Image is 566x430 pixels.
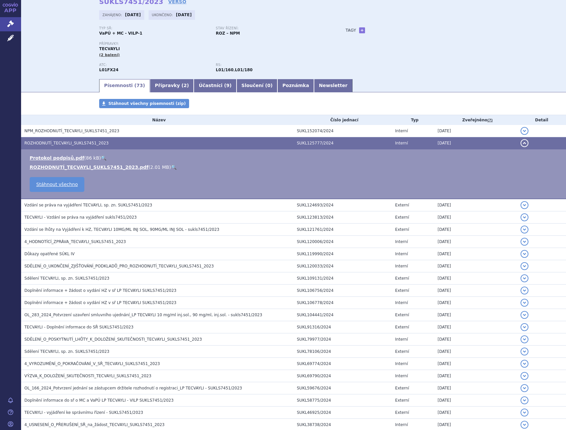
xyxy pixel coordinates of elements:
[395,276,409,281] span: Externí
[395,386,409,390] span: Externí
[176,13,192,17] strong: [DATE]
[24,129,119,133] span: NPM_ROZHODNUTÍ_TECVAYLI_SUKLS7451_2023
[395,337,408,342] span: Interní
[521,262,528,270] button: detail
[99,68,119,72] strong: TEKLISTAMAB
[294,297,392,309] td: SUKL106778/2024
[521,396,528,404] button: detail
[24,386,242,390] span: OL_166_2024_Potvrzení jednání se zástupcem držitele rozhodnutí o registraci_LP TECVAYLI - SUKLS74...
[521,421,528,429] button: detail
[521,201,528,209] button: detail
[24,141,109,145] span: ROZHODNUTÍ_TECVAYLI_SUKLS7451_2023
[434,272,517,285] td: [DATE]
[434,394,517,407] td: [DATE]
[521,409,528,416] button: detail
[99,79,150,92] a: Písemnosti (73)
[277,79,314,92] a: Poznámka
[86,155,99,161] span: 86 kB
[521,274,528,282] button: detail
[434,115,517,125] th: Zveřejněno
[346,26,356,34] h3: Tagy
[395,410,409,415] span: Externí
[434,382,517,394] td: [DATE]
[294,260,392,272] td: SUKL120033/2024
[99,42,332,46] p: Přípravky:
[99,99,189,108] a: Stáhnout všechny písemnosti (zip)
[521,384,528,392] button: detail
[395,203,409,207] span: Externí
[395,349,409,354] span: Externí
[395,300,408,305] span: Interní
[24,239,126,244] span: 4_HODNOTÍCÍ_ZPRÁVA_TECVAYLI_SUKLS7451_2023
[521,287,528,294] button: detail
[392,115,434,125] th: Typ
[171,165,177,170] a: 🔍
[434,358,517,370] td: [DATE]
[517,115,566,125] th: Detail
[24,422,164,427] span: 4_USNESENÍ_O_PŘERUŠENÍ_SŘ_na_žádost_TECVAYLI_SUKLS7451_2023
[216,26,326,30] p: Stav řízení:
[434,248,517,260] td: [DATE]
[184,83,187,88] span: 2
[294,346,392,358] td: SUKL78106/2024
[24,337,202,342] span: SDĚLENÍ_O_POSKYTNUTÍ_LHŮTY_K_DOLOŽENÍ_SKUTEČNOSTI_TECVAYLI_SUKLS7451_2023
[294,199,392,211] td: SUKL124693/2024
[395,215,409,220] span: Externí
[294,370,392,382] td: SUKL69790/2024
[395,129,408,133] span: Interní
[216,63,332,73] div: ,
[294,309,392,321] td: SUKL104441/2024
[395,374,408,378] span: Interní
[24,361,160,366] span: 4_VYROZUMĚNÍ_O_POKRAČOVÁNÍ_V_SŘ_TECVAYLI_SUKLS7451_2023
[30,155,84,161] a: Protokol podpisů.pdf
[395,398,409,403] span: Externí
[294,115,392,125] th: Číslo jednací
[24,227,219,232] span: Vzdání se lhůty na Vyjádření k HZ, TECVAYLI 10MG/ML INJ SOL, 90MG/ML INJ SOL - sukls7451/2023
[99,31,142,36] strong: VaPÚ + MC - VILP-1
[294,382,392,394] td: SUKL59676/2024
[434,297,517,309] td: [DATE]
[194,79,236,92] a: Účastníci (9)
[521,127,528,135] button: detail
[294,358,392,370] td: SUKL69774/2024
[136,83,143,88] span: 73
[521,213,528,221] button: detail
[150,165,169,170] span: 2.01 MB
[434,199,517,211] td: [DATE]
[216,63,326,67] p: RS:
[521,299,528,307] button: detail
[521,335,528,343] button: detail
[216,68,234,72] strong: monoklonální protilátky a konjugáty protilátka – léčivo
[30,164,559,170] li: ( )
[24,203,152,207] span: Vzdání se práva na vyjádření TECVAYLI, sp. zn. SUKLS7451/2023
[99,63,209,67] p: ATC:
[99,26,209,30] p: Typ SŘ:
[434,333,517,346] td: [DATE]
[434,370,517,382] td: [DATE]
[101,155,106,161] a: 🔍
[24,398,174,403] span: Doplnění informace do sř o MC a VaPÚ LP TECVAYLI - VILP SUKLS7451/2023
[294,224,392,236] td: SUKL121761/2024
[434,260,517,272] td: [DATE]
[99,53,120,57] span: (2 balení)
[226,83,230,88] span: 9
[24,264,214,268] span: SDĚLENÍ_O_UKONČENÍ_ZJIŠŤOVÁNÍ_PODKLADŮ_PRO_ROZHODNUTÍ_TECVAYLI_SUKLS7451_2023
[267,83,270,88] span: 0
[24,325,133,329] span: TECVAYLI - Doplnění informace do SŘ SUKLS7451/2023
[235,68,253,72] strong: teklistamab pro léčbu mnohočetného myelomu
[294,248,392,260] td: SUKL119990/2024
[24,300,176,305] span: Doplnění informace + žádost o vydání HZ v sř LP TECVAYLI SUKLS7451/2023
[125,13,141,17] strong: [DATE]
[24,252,75,256] span: Důkazy opatřené SÚKL IV
[395,313,409,317] span: Externí
[434,346,517,358] td: [DATE]
[395,325,409,329] span: Externí
[521,372,528,380] button: detail
[395,361,408,366] span: Interní
[294,394,392,407] td: SUKL58775/2024
[434,211,517,224] td: [DATE]
[294,137,392,149] td: SUKL125777/2024
[24,374,151,378] span: VÝZVA_K_DOLOŽENÍ_SKUTEČNOSTI_TECVAYLI_SUKLS7451_2023
[434,224,517,236] td: [DATE]
[521,238,528,246] button: detail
